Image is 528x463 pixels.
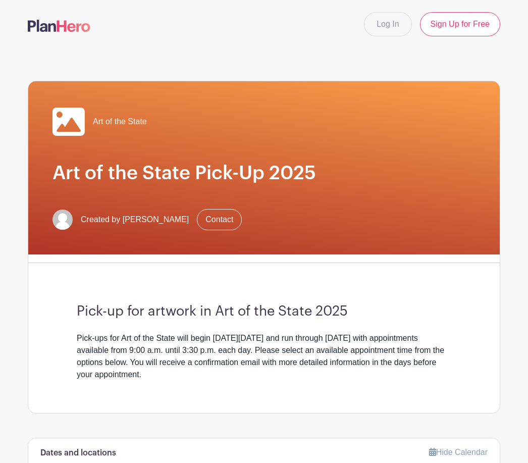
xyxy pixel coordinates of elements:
[93,116,147,128] span: Art of the State
[77,303,451,320] h3: Pick-up for artwork in Art of the State 2025
[40,448,116,458] h6: Dates and locations
[52,210,73,230] img: default-ce2991bfa6775e67f084385cd625a349d9dcbb7a52a09fb2fda1e96e2d18dcdb.png
[77,332,451,381] div: Pick-ups for Art of the State will begin [DATE][DATE] and run through [DATE] with appointments av...
[28,20,90,32] img: logo-507f7623f17ff9eddc593b1ce0a138ce2505c220e1c5a4e2b4648c50719b7d32.svg
[429,448,488,456] a: Hide Calendar
[81,214,189,226] span: Created by [PERSON_NAME]
[364,12,411,36] a: Log In
[52,162,476,185] h1: Art of the State Pick-Up 2025
[420,12,500,36] a: Sign Up for Free
[197,209,242,230] a: Contact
